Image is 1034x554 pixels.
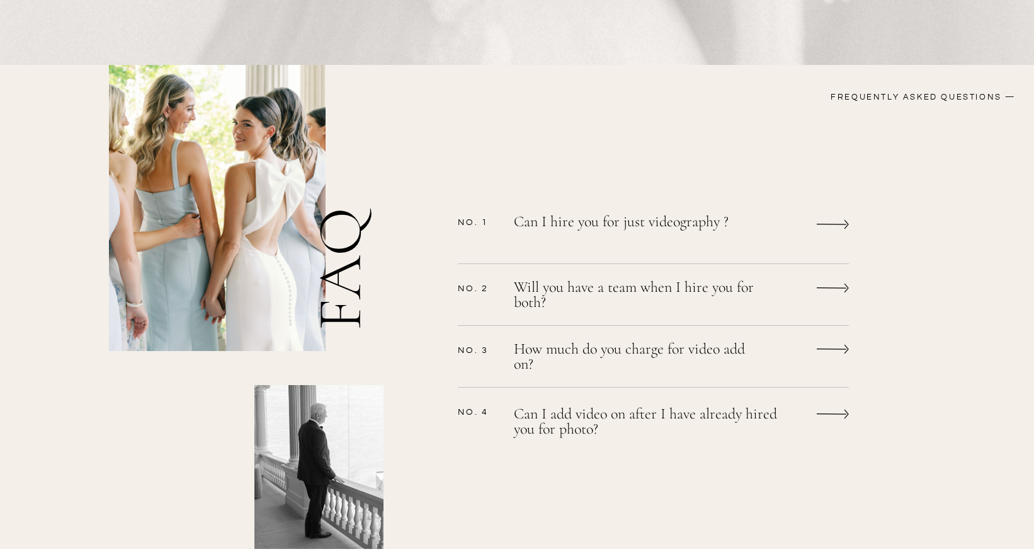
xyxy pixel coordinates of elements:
p: No. 1 [458,217,499,227]
a: Can I hire you for just videography ? [514,214,759,246]
h3: FREQUENTLY ASKED QUESTIONS — [740,91,1016,106]
a: How much do you charge for video add on? [514,342,759,375]
p: No. 3 [458,345,499,355]
a: Can I add video on after I have already hired you for photo? [514,407,795,440]
p: No. 4 [458,407,499,417]
p: No. 2 [458,283,499,293]
h2: FAQ [309,100,387,330]
a: Will you have a team when I hire you for both? [514,280,759,313]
